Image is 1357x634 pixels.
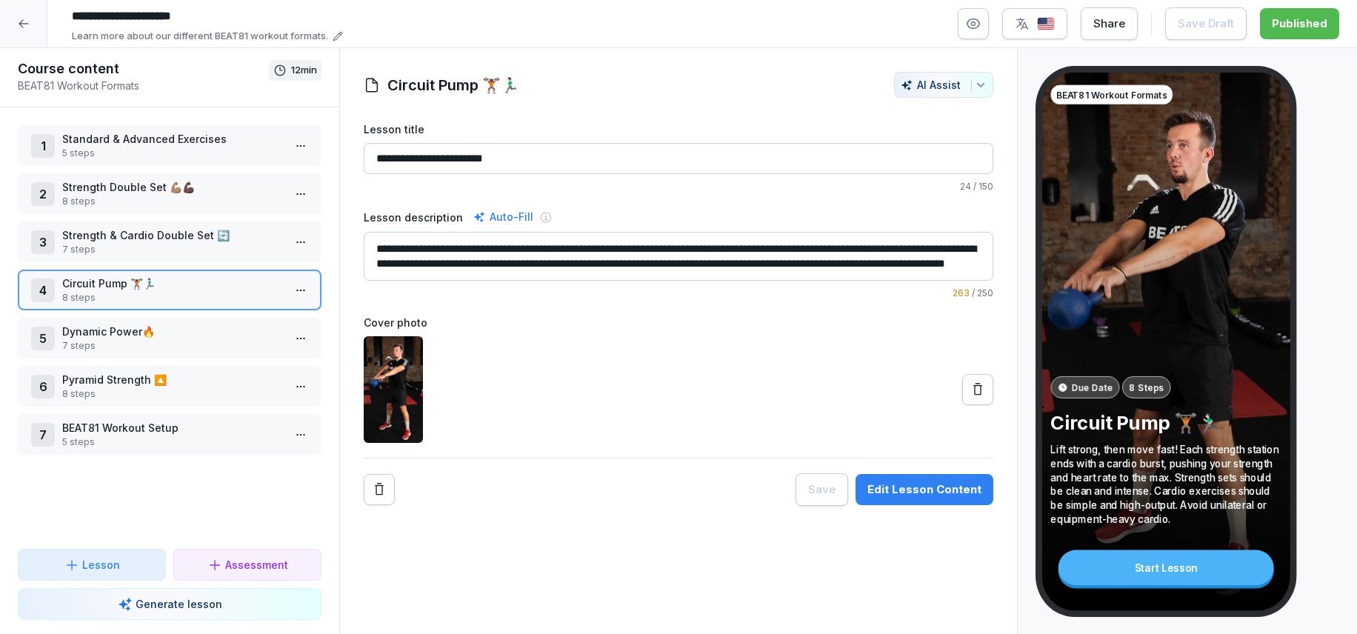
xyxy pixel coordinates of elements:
[31,327,55,350] div: 5
[18,173,321,214] div: 2Strength Double Set 💪🏽💪🏿8 steps
[136,596,222,612] p: Generate lesson
[901,79,987,91] div: AI Assist
[867,481,981,498] div: Edit Lesson Content
[894,72,993,98] button: AI Assist
[291,63,317,78] p: 12 min
[62,131,283,147] p: Standard & Advanced Exercises
[1260,8,1339,39] button: Published
[1272,16,1327,32] div: Published
[62,291,283,304] p: 8 steps
[72,29,328,44] p: Learn more about our different BEAT81 workout formats.
[62,243,283,256] p: 7 steps
[1129,381,1164,394] p: 8 Steps
[364,287,993,300] p: / 250
[31,278,55,302] div: 4
[18,414,321,455] div: 7BEAT81 Workout Setup5 steps
[364,180,993,193] p: / 150
[173,549,321,581] button: Assessment
[387,74,519,96] h1: Circuit Pump 🏋🏾🏃🏻‍♂️
[1165,7,1247,40] button: Save Draft
[62,372,283,387] p: Pyramid Strength 🔼
[470,208,536,226] div: Auto-Fill
[18,78,269,93] p: BEAT81 Workout Formats
[225,557,288,573] p: Assessment
[364,315,993,330] label: Cover photo
[364,210,463,225] label: Lesson description
[31,375,55,398] div: 6
[62,179,283,195] p: Strength Double Set 💪🏽💪🏿
[1050,443,1281,527] p: Lift strong, then move fast! Each strength station ends with a cardio burst, pushing your strengt...
[62,324,283,339] p: Dynamic Power🔥
[1093,16,1125,32] div: Share
[1037,17,1055,31] img: us.svg
[18,60,269,78] h1: Course content
[62,436,283,449] p: 5 steps
[1081,7,1138,40] button: Share
[18,549,166,581] button: Lesson
[62,339,283,353] p: 7 steps
[1072,381,1113,394] p: Due Date
[18,270,321,310] div: 4Circuit Pump 🏋🏾🏃🏻‍♂️8 steps
[808,481,836,498] div: Save
[18,366,321,407] div: 6Pyramid Strength 🔼8 steps
[62,227,283,243] p: Strength & Cardio Double Set 🔄
[1050,411,1281,435] p: Circuit Pump 🏋🏾🏃🏻‍♂️
[31,230,55,254] div: 3
[31,134,55,158] div: 1
[856,474,993,505] button: Edit Lesson Content
[1058,550,1274,586] div: Start Lesson
[18,588,321,620] button: Generate lesson
[18,221,321,262] div: 3Strength & Cardio Double Set 🔄7 steps
[364,474,395,505] button: Remove
[62,195,283,208] p: 8 steps
[82,557,120,573] p: Lesson
[62,420,283,436] p: BEAT81 Workout Setup
[31,182,55,206] div: 2
[62,387,283,401] p: 8 steps
[796,473,848,506] button: Save
[364,336,423,443] img: cljrv7ktt05nceu01gcrxm0dg.jpg
[1056,88,1167,101] p: BEAT81 Workout Formats
[18,318,321,358] div: 5Dynamic Power🔥7 steps
[62,147,283,160] p: 5 steps
[31,423,55,447] div: 7
[62,276,283,291] p: Circuit Pump 🏋🏾🏃🏻‍♂️
[1178,16,1234,32] div: Save Draft
[960,181,971,192] span: 24
[953,287,970,298] span: 263
[18,125,321,166] div: 1Standard & Advanced Exercises5 steps
[364,121,993,137] label: Lesson title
